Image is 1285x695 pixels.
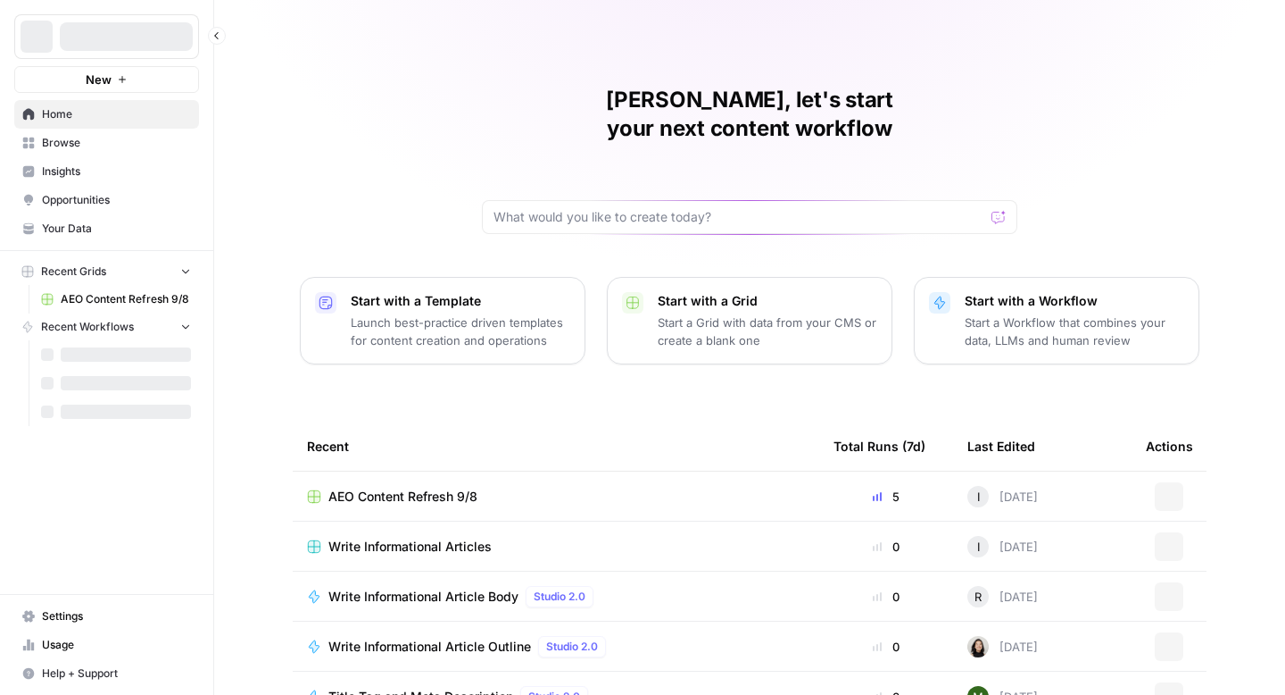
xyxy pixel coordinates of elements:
[967,536,1038,557] div: [DATE]
[86,71,112,88] span: New
[307,636,805,657] a: Write Informational Article OutlineStudio 2.0
[328,538,492,556] span: Write Informational Articles
[328,588,518,606] span: Write Informational Article Body
[14,258,199,285] button: Recent Grids
[42,163,191,180] span: Insights
[493,208,984,226] input: What would you like to create today?
[833,422,925,471] div: Total Runs (7d)
[14,659,199,688] button: Help + Support
[607,277,892,364] button: Start with a GridStart a Grid with data from your CMS or create a blank one
[967,586,1038,607] div: [DATE]
[14,186,199,214] a: Opportunities
[42,608,191,624] span: Settings
[33,285,199,314] a: AEO Content Refresh 9/8
[307,488,805,506] a: AEO Content Refresh 9/8
[307,538,805,556] a: Write Informational Articles
[833,588,939,606] div: 0
[658,314,877,349] p: Start a Grid with data from your CMS or create a blank one
[307,586,805,607] a: Write Informational Article BodyStudio 2.0
[328,638,531,656] span: Write Informational Article Outline
[974,588,982,606] span: R
[967,422,1035,471] div: Last Edited
[14,129,199,157] a: Browse
[14,66,199,93] button: New
[328,488,477,506] span: AEO Content Refresh 9/8
[307,422,805,471] div: Recent
[42,637,191,653] span: Usage
[967,486,1038,507] div: [DATE]
[14,631,199,659] a: Usage
[14,314,199,340] button: Recent Workflows
[658,292,877,310] p: Start with a Grid
[14,214,199,243] a: Your Data
[977,538,980,556] span: I
[41,264,106,280] span: Recent Grids
[833,538,939,556] div: 0
[300,277,585,364] button: Start with a TemplateLaunch best-practice driven templates for content creation and operations
[977,488,980,506] span: I
[967,636,989,657] img: t5ef5oef8zpw1w4g2xghobes91mw
[14,157,199,186] a: Insights
[1146,422,1193,471] div: Actions
[41,319,134,335] span: Recent Workflows
[14,602,199,631] a: Settings
[42,135,191,151] span: Browse
[965,314,1184,349] p: Start a Workflow that combines your data, LLMs and human review
[965,292,1184,310] p: Start with a Workflow
[61,291,191,307] span: AEO Content Refresh 9/8
[482,86,1017,143] h1: [PERSON_NAME], let's start your next content workflow
[42,106,191,122] span: Home
[42,666,191,682] span: Help + Support
[546,639,598,655] span: Studio 2.0
[967,636,1038,657] div: [DATE]
[351,292,570,310] p: Start with a Template
[14,100,199,129] a: Home
[833,638,939,656] div: 0
[351,314,570,349] p: Launch best-practice driven templates for content creation and operations
[42,192,191,208] span: Opportunities
[914,277,1199,364] button: Start with a WorkflowStart a Workflow that combines your data, LLMs and human review
[534,589,585,605] span: Studio 2.0
[833,488,939,506] div: 5
[42,221,191,237] span: Your Data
